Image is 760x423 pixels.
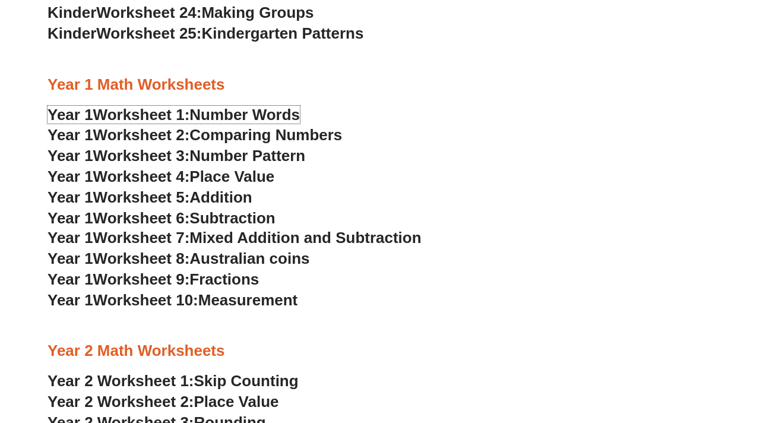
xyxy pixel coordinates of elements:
span: Mixed Addition and Subtraction [189,229,421,247]
span: Worksheet 8: [93,250,190,267]
span: Worksheet 1: [93,106,190,124]
span: Worksheet 24: [96,4,201,21]
a: Year 2 Worksheet 2:Place Value [47,393,279,411]
span: Year 2 Worksheet 1: [47,372,194,390]
span: Worksheet 10: [93,291,198,309]
a: Year 1Worksheet 1:Number Words [47,106,300,124]
span: Worksheet 2: [93,126,190,144]
span: Worksheet 25: [96,24,201,42]
span: Comparing Numbers [189,126,342,144]
span: Subtraction [189,209,275,227]
span: Addition [189,188,252,206]
span: Worksheet 7: [93,229,190,247]
a: Year 1Worksheet 7:Mixed Addition and Subtraction [47,229,422,247]
span: Year 2 Worksheet 2: [47,393,194,411]
span: Worksheet 9: [93,270,190,288]
span: Making Groups [201,4,313,21]
span: Number Words [189,106,300,124]
a: Year 1Worksheet 3:Number Pattern [47,147,305,165]
a: Year 1Worksheet 9:Fractions [47,270,259,288]
span: Kinder [47,4,96,21]
h3: Year 1 Math Worksheets [47,75,712,95]
a: Year 1Worksheet 2:Comparing Numbers [47,126,342,144]
h3: Year 2 Math Worksheets [47,341,712,361]
span: Measurement [198,291,298,309]
span: Australian coins [189,250,309,267]
a: Year 1Worksheet 5:Addition [47,188,252,206]
span: Number Pattern [189,147,305,165]
span: Worksheet 4: [93,168,190,185]
span: Worksheet 6: [93,209,190,227]
span: Fractions [189,270,259,288]
a: Year 1Worksheet 4:Place Value [47,168,274,185]
a: Year 2 Worksheet 1:Skip Counting [47,372,299,390]
span: Skip Counting [194,372,299,390]
span: Kindergarten Patterns [201,24,363,42]
a: Year 1Worksheet 8:Australian coins [47,250,309,267]
a: Year 1Worksheet 6:Subtraction [47,209,275,227]
span: Worksheet 5: [93,188,190,206]
span: Place Value [194,393,279,411]
span: Place Value [189,168,274,185]
iframe: Chat Widget [556,289,760,423]
span: Kinder [47,24,96,42]
a: Year 1Worksheet 10:Measurement [47,291,297,309]
span: Worksheet 3: [93,147,190,165]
